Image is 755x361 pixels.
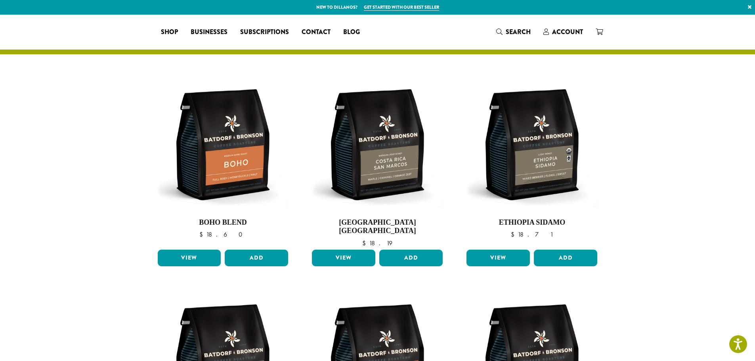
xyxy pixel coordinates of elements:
h4: [GEOGRAPHIC_DATA] [GEOGRAPHIC_DATA] [310,218,445,235]
a: View [158,250,221,266]
button: Add [225,250,288,266]
span: $ [199,230,206,239]
a: [GEOGRAPHIC_DATA] [GEOGRAPHIC_DATA] $18.19 [310,77,445,246]
a: Search [490,25,537,38]
img: BB-12oz-Boho-Stock.webp [155,77,290,212]
img: BB-12oz-FTO-Ethiopia-Sidamo-Stock.webp [464,77,599,212]
bdi: 18.60 [199,230,246,239]
span: Subscriptions [240,27,289,37]
a: Get started with our best seller [364,4,439,11]
bdi: 18.19 [362,239,392,247]
span: Account [552,27,583,36]
h4: Ethiopia Sidamo [464,218,599,227]
span: Shop [161,27,178,37]
span: Blog [343,27,360,37]
a: Ethiopia Sidamo $18.71 [464,77,599,246]
a: View [312,250,375,266]
bdi: 18.71 [511,230,553,239]
button: Add [379,250,443,266]
span: Businesses [191,27,227,37]
span: Contact [302,27,331,37]
button: Add [534,250,597,266]
img: BB-12oz-Costa-Rica-San-Marcos-Stock.webp [310,77,445,212]
a: View [466,250,530,266]
a: Shop [155,26,184,38]
h4: Boho Blend [156,218,291,227]
span: $ [362,239,369,247]
span: $ [511,230,518,239]
a: Boho Blend $18.60 [156,77,291,246]
span: Search [506,27,531,36]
